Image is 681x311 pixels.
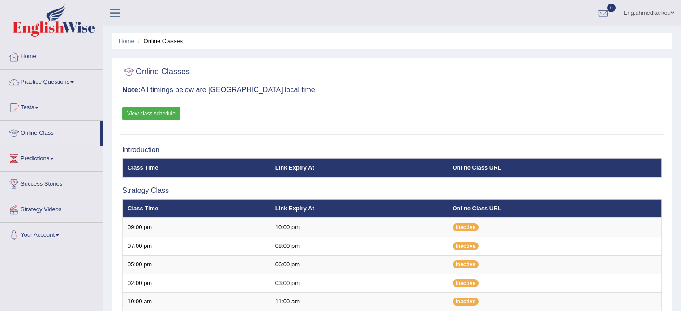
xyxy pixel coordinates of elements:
[122,86,141,94] b: Note:
[0,44,103,67] a: Home
[270,218,448,237] td: 10:00 pm
[122,146,662,154] h3: Introduction
[270,199,448,218] th: Link Expiry At
[0,70,103,92] a: Practice Questions
[123,237,270,256] td: 07:00 pm
[122,107,180,120] a: View class schedule
[122,65,190,79] h2: Online Classes
[448,199,662,218] th: Online Class URL
[607,4,616,12] span: 0
[123,256,270,274] td: 05:00 pm
[0,146,103,169] a: Predictions
[453,298,479,306] span: Inactive
[270,256,448,274] td: 06:00 pm
[123,274,270,293] td: 02:00 pm
[122,86,662,94] h3: All timings below are [GEOGRAPHIC_DATA] local time
[453,223,479,231] span: Inactive
[453,279,479,287] span: Inactive
[119,38,134,44] a: Home
[448,158,662,177] th: Online Class URL
[270,237,448,256] td: 08:00 pm
[123,158,270,177] th: Class Time
[0,197,103,220] a: Strategy Videos
[136,37,183,45] li: Online Classes
[0,121,100,143] a: Online Class
[0,223,103,245] a: Your Account
[453,260,479,268] span: Inactive
[0,172,103,194] a: Success Stories
[453,242,479,250] span: Inactive
[270,274,448,293] td: 03:00 pm
[123,218,270,237] td: 09:00 pm
[270,158,448,177] th: Link Expiry At
[123,199,270,218] th: Class Time
[0,95,103,118] a: Tests
[122,187,662,195] h3: Strategy Class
